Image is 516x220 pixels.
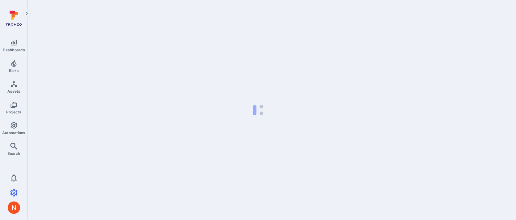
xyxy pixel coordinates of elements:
[23,10,31,17] button: Expand navigation menu
[9,68,19,73] span: Risks
[6,110,21,114] span: Projects
[2,130,25,135] span: Automations
[3,48,25,52] span: Dashboards
[7,89,20,94] span: Assets
[7,151,20,156] span: Search
[25,11,29,16] i: Expand navigation menu
[8,201,20,214] div: Neeren Patki
[8,201,20,214] img: ACg8ocIprwjrgDQnDsNSk9Ghn5p5-B8DpAKWoJ5Gi9syOE4K59tr4Q=s96-c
